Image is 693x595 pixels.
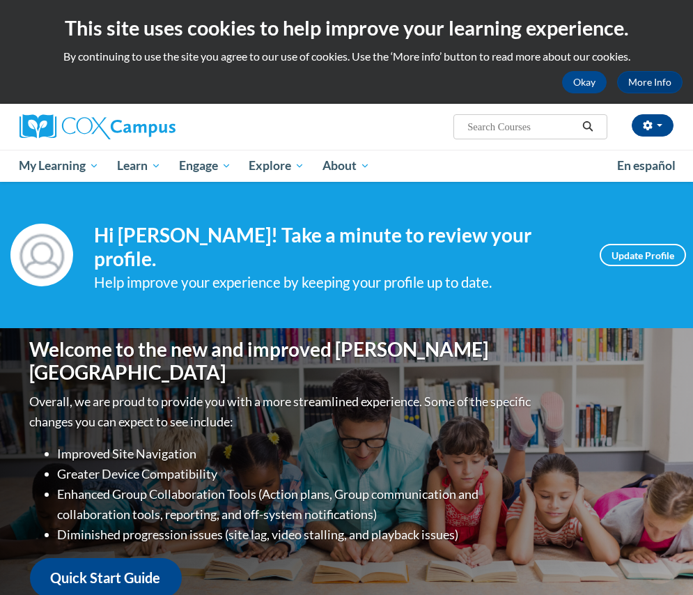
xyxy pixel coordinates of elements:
div: Main menu [9,150,685,182]
p: By continuing to use the site you agree to our use of cookies. Use the ‘More info’ button to read... [10,49,683,64]
h2: This site uses cookies to help improve your learning experience. [10,14,683,42]
span: Engage [179,157,231,174]
span: Learn [117,157,161,174]
a: Explore [240,150,313,182]
a: Cox Campus [20,114,224,139]
img: Cox Campus [20,114,176,139]
img: Profile Image [10,224,73,286]
h1: Welcome to the new and improved [PERSON_NAME][GEOGRAPHIC_DATA] [30,338,535,385]
a: About [313,150,379,182]
button: Okay [562,71,607,93]
span: Explore [249,157,304,174]
a: Update Profile [600,244,686,266]
div: Help improve your experience by keeping your profile up to date. [94,271,579,294]
li: Diminished progression issues (site lag, video stalling, and playback issues) [58,525,535,545]
h4: Hi [PERSON_NAME]! Take a minute to review your profile. [94,224,579,270]
a: Learn [108,150,170,182]
a: Engage [170,150,240,182]
a: My Learning [10,150,109,182]
button: Search [577,118,598,135]
span: En español [617,158,676,173]
li: Improved Site Navigation [58,444,535,464]
input: Search Courses [466,118,577,135]
span: My Learning [19,157,99,174]
span: About [322,157,370,174]
iframe: Button to launch messaging window [637,539,682,584]
p: Overall, we are proud to provide you with a more streamlined experience. Some of the specific cha... [30,392,535,432]
a: More Info [617,71,683,93]
li: Enhanced Group Collaboration Tools (Action plans, Group communication and collaboration tools, re... [58,484,535,525]
li: Greater Device Compatibility [58,464,535,484]
a: En español [608,151,685,180]
button: Account Settings [632,114,673,137]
